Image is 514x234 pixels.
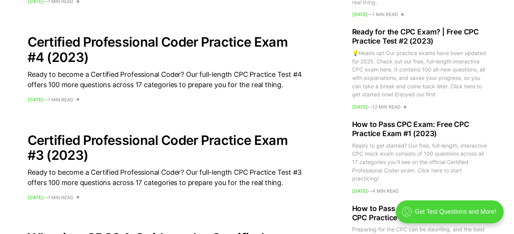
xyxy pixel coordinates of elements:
[352,188,368,194] time: [DATE]
[352,204,487,223] h2: How to Pass CPC Exam: 800+ Free CPC Practice Exam Questions (2025)
[352,12,368,18] time: [DATE]
[48,195,73,200] span: 1 min read
[28,97,43,102] time: [DATE]
[28,34,303,102] a: Certified Professional Coder Practice Exam #4 (2023) Ready to become a Certified Professional Cod...
[372,105,401,109] span: 12 min read
[352,104,368,110] time: [DATE]
[352,105,487,109] footer: —
[352,49,487,99] div: 💡Heads up! Our practice exams have been updated for 2025. Check out our free, full-length interac...
[352,141,487,183] div: Ready to get started? Our free, full-length, interactive CPC mock exam consists of 100 questions ...
[28,195,43,200] time: [DATE]
[352,28,487,46] h2: Ready for the CPC Exam? | Free CPC Practice Test #2 (2023)
[352,28,487,110] a: Ready for the CPC Exam? | Free CPC Practice Test #2 (2023) 💡Heads up! Our practice exams have bee...
[352,189,487,193] footer: —
[372,189,399,193] span: 4 min read
[28,133,303,200] a: Certified Professional Coder Practice Exam #3 (2023) Ready to become a Certified Professional Cod...
[28,97,303,102] footer: —
[28,69,303,90] div: Ready to become a Certified Professional Coder? Our full-length CPC Practice Test #4 offers 100 m...
[352,120,487,138] h2: How to Pass CPC Exam: Free CPC Practice Exam #1 (2023)
[352,13,487,17] footer: —
[48,97,73,102] span: 1 min read
[28,167,303,188] div: Ready to become a Certified Professional Coder? Our full-length CPC Practice Test #3 offers 100 m...
[372,13,398,17] span: 1 min read
[28,195,303,200] footer: —
[28,34,303,64] h2: Certified Professional Coder Practice Exam #4 (2023)
[28,133,303,162] h2: Certified Professional Coder Practice Exam #3 (2023)
[389,197,514,234] iframe: portal-trigger
[352,120,487,193] a: How to Pass CPC Exam: Free CPC Practice Exam #1 (2023) Ready to get started? Our free, full-lengt...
